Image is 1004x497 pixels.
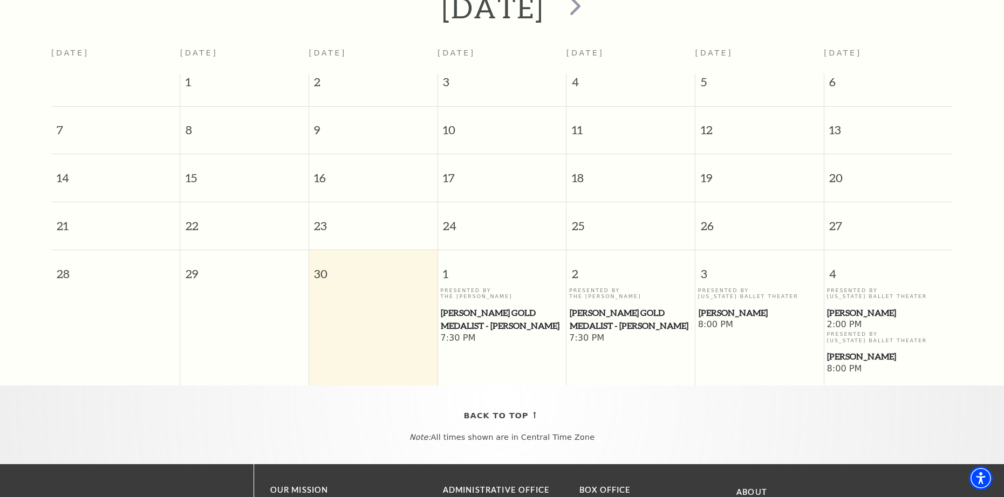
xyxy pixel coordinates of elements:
[51,42,180,74] th: [DATE]
[736,487,767,496] a: About
[824,250,953,287] span: 4
[698,319,821,331] span: 8:00 PM
[824,49,862,57] span: [DATE]
[309,74,438,95] span: 2
[827,319,950,331] span: 2:00 PM
[440,333,563,344] span: 7:30 PM
[438,202,566,239] span: 24
[309,49,346,57] span: [DATE]
[270,484,405,497] p: OUR MISSION
[695,49,733,57] span: [DATE]
[51,107,180,144] span: 7
[969,466,993,490] div: Accessibility Menu
[695,74,824,95] span: 5
[10,433,994,442] p: All times shown are in Central Time Zone
[51,202,180,239] span: 21
[438,154,566,191] span: 17
[309,250,438,287] span: 30
[180,154,309,191] span: 15
[566,154,695,191] span: 18
[443,484,563,497] p: Administrative Office
[824,107,953,144] span: 13
[570,306,692,333] span: [PERSON_NAME] Gold Medalist - [PERSON_NAME]
[180,74,309,95] span: 1
[566,202,695,239] span: 25
[827,287,950,300] p: Presented By [US_STATE] Ballet Theater
[409,433,431,441] em: Note:
[180,250,309,287] span: 29
[440,287,563,300] p: Presented By The [PERSON_NAME]
[695,202,824,239] span: 26
[827,350,950,363] span: [PERSON_NAME]
[566,49,604,57] span: [DATE]
[438,49,475,57] span: [DATE]
[309,154,438,191] span: 16
[438,107,566,144] span: 10
[695,250,824,287] span: 3
[566,74,695,95] span: 4
[695,154,824,191] span: 19
[827,306,950,320] span: [PERSON_NAME]
[824,154,953,191] span: 20
[699,306,821,320] span: [PERSON_NAME]
[827,363,950,375] span: 8:00 PM
[51,154,180,191] span: 14
[824,74,953,95] span: 6
[309,107,438,144] span: 9
[569,333,692,344] span: 7:30 PM
[180,202,309,239] span: 22
[438,250,566,287] span: 1
[309,202,438,239] span: 23
[579,484,700,497] p: BOX OFFICE
[441,306,563,333] span: [PERSON_NAME] Gold Medalist - [PERSON_NAME]
[827,331,950,343] p: Presented By [US_STATE] Ballet Theater
[180,107,309,144] span: 8
[566,107,695,144] span: 11
[695,107,824,144] span: 12
[824,202,953,239] span: 27
[51,250,180,287] span: 28
[569,287,692,300] p: Presented By The [PERSON_NAME]
[464,409,529,423] span: Back To Top
[698,287,821,300] p: Presented By [US_STATE] Ballet Theater
[566,250,695,287] span: 2
[438,74,566,95] span: 3
[180,49,218,57] span: [DATE]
